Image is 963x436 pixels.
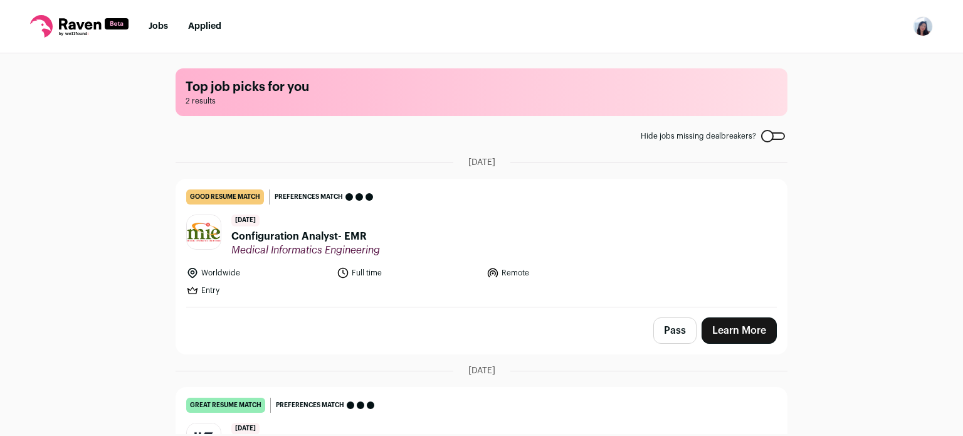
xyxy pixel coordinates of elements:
[231,229,380,244] span: Configuration Analyst- EMR
[468,156,495,169] span: [DATE]
[913,16,933,36] img: 14175739-medium_jpg
[468,364,495,377] span: [DATE]
[276,399,344,412] span: Preferences match
[176,179,787,307] a: good resume match Preferences match [DATE] Configuration Analyst- EMR Medical Informatics Enginee...
[186,267,329,279] li: Worldwide
[653,317,697,344] button: Pass
[641,131,756,141] span: Hide jobs missing dealbreakers?
[337,267,480,279] li: Full time
[186,189,264,205] div: good resume match
[187,215,221,249] img: 3e7a4c8f155a0d837bc6b8939ec1a6b4d176a8c5bf3d37f7f2f7731e5912af2d.jpg
[487,267,629,279] li: Remote
[186,78,777,96] h1: Top job picks for you
[186,96,777,106] span: 2 results
[231,244,380,257] span: Medical Informatics Engineering
[231,423,260,435] span: [DATE]
[275,191,343,203] span: Preferences match
[186,398,265,413] div: great resume match
[913,16,933,36] button: Open dropdown
[186,284,329,297] li: Entry
[149,22,168,31] a: Jobs
[188,22,221,31] a: Applied
[231,215,260,226] span: [DATE]
[702,317,777,344] a: Learn More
